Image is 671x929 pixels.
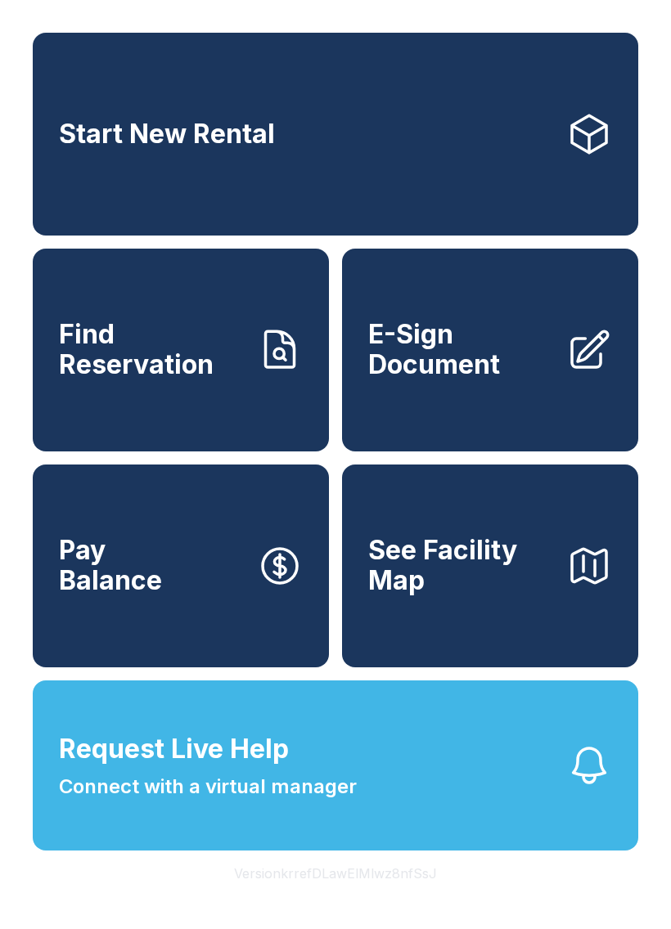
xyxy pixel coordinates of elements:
a: E-Sign Document [342,249,638,451]
span: Request Live Help [59,729,289,769]
span: See Facility Map [368,536,553,595]
button: Request Live HelpConnect with a virtual manager [33,680,638,850]
span: Find Reservation [59,320,244,379]
span: Pay Balance [59,536,162,595]
a: Find Reservation [33,249,329,451]
button: VersionkrrefDLawElMlwz8nfSsJ [221,850,450,896]
span: Start New Rental [59,119,275,150]
button: PayBalance [33,464,329,667]
button: See Facility Map [342,464,638,667]
a: Start New Rental [33,33,638,236]
span: Connect with a virtual manager [59,772,357,801]
span: E-Sign Document [368,320,553,379]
